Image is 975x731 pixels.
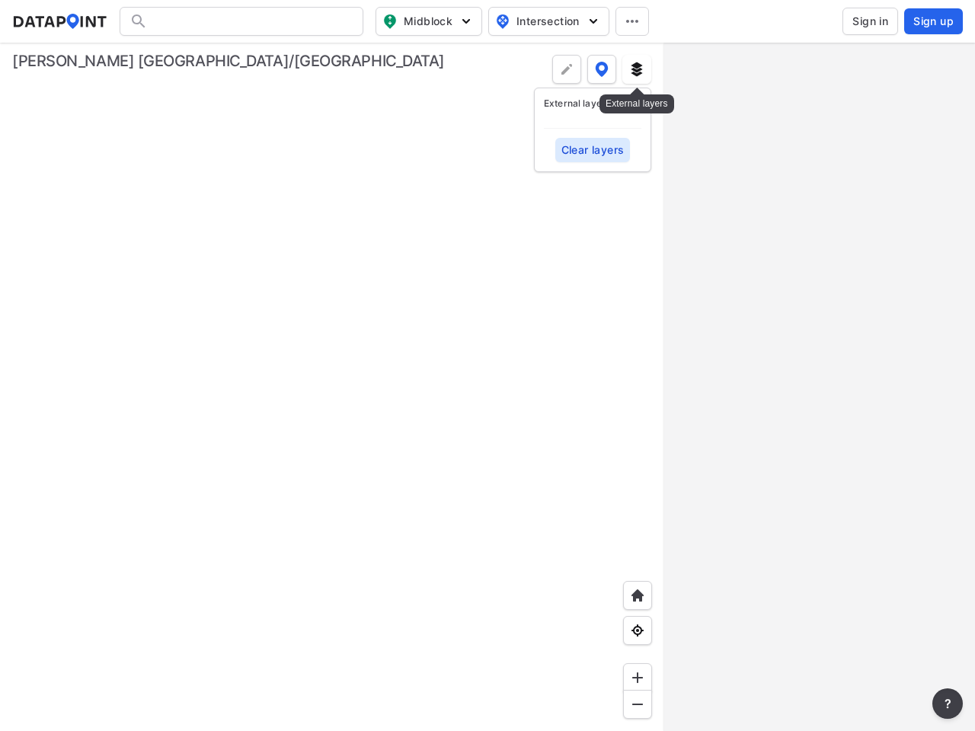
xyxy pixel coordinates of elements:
[561,142,625,158] span: Clear layers
[382,12,472,30] span: Midblock
[623,690,652,719] div: Zoom out
[376,7,482,36] button: Midblock
[629,97,641,110] img: close-external-leyer.3061a1c7.svg
[630,670,645,685] img: ZvzfEJKXnyWIrJytrsY285QMwk63cM6Drc+sIAAAAASUVORK5CYII=
[552,55,581,84] div: Polygon tool
[904,8,963,34] button: Sign up
[629,97,641,110] button: delete
[12,50,445,72] div: [PERSON_NAME] [GEOGRAPHIC_DATA]/[GEOGRAPHIC_DATA]
[630,697,645,712] img: MAAAAAElFTkSuQmCC
[630,623,645,638] img: zeq5HYn9AnE9l6UmnFLPAAAAAElFTkSuQmCC
[941,694,954,713] span: ?
[495,12,599,30] span: Intersection
[839,8,901,35] a: Sign in
[842,8,898,35] button: Sign in
[12,14,107,29] img: dataPointLogo.9353c09d.svg
[488,7,609,36] button: Intersection
[623,616,652,645] div: View my location
[629,62,644,77] img: layers.ee07997e.svg
[623,581,652,610] div: Home
[630,588,645,603] img: +XpAUvaXAN7GudzAAAAAElFTkSuQmCC
[459,14,474,29] img: 5YPKRKmlfpI5mqlR8AD95paCi+0kK1fRFDJSaMmawlwaeJcJwk9O2fotCW5ve9gAAAAASUVORK5CYII=
[544,97,641,110] p: External layers
[494,12,512,30] img: map_pin_int.54838e6b.svg
[555,138,631,162] button: Clear layers
[595,62,609,77] img: data-point-layers.37681fc9.svg
[913,14,954,29] span: Sign up
[587,55,616,84] button: DataPoint layers
[586,14,601,29] img: 5YPKRKmlfpI5mqlR8AD95paCi+0kK1fRFDJSaMmawlwaeJcJwk9O2fotCW5ve9gAAAAASUVORK5CYII=
[852,14,888,29] span: Sign in
[559,62,574,77] img: +Dz8AAAAASUVORK5CYII=
[901,8,963,34] a: Sign up
[623,663,652,692] div: Zoom in
[381,12,399,30] img: map_pin_mid.602f9df1.svg
[932,688,963,719] button: more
